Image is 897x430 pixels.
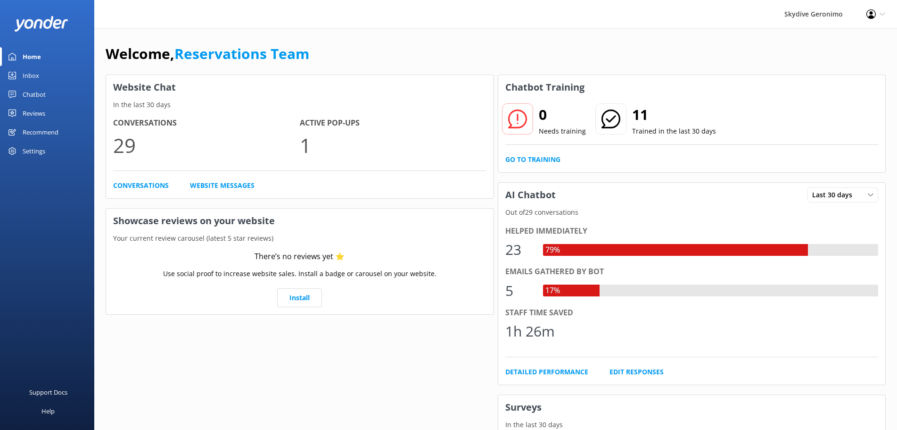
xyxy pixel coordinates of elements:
img: yonder-white-logo.png [14,16,68,32]
div: Support Docs [29,383,67,402]
p: 29 [113,129,300,161]
div: 17% [543,285,562,297]
span: Last 30 days [812,190,858,200]
a: Website Messages [190,180,255,191]
h3: Chatbot Training [498,75,592,100]
div: 23 [505,238,534,261]
a: Install [277,288,322,307]
a: Go to Training [505,154,560,165]
h3: Showcase reviews on your website [106,209,494,233]
a: Conversations [113,180,169,191]
div: Emails gathered by bot [505,266,879,278]
h3: Surveys [498,395,886,420]
div: Staff time saved [505,307,879,319]
div: 5 [505,279,534,302]
div: Chatbot [23,85,46,104]
p: Out of 29 conversations [498,207,886,218]
div: 1h 26m [505,320,555,343]
h4: Active Pop-ups [300,117,486,129]
div: Settings [23,142,45,160]
h1: Welcome, [106,42,309,65]
div: Reviews [23,104,45,123]
div: Help [41,402,55,421]
h3: Website Chat [106,75,494,100]
div: 79% [543,244,562,256]
div: Recommend [23,123,58,142]
p: Needs training [539,126,586,136]
a: Detailed Performance [505,367,588,377]
h4: Conversations [113,117,300,129]
div: Helped immediately [505,225,879,237]
h2: 11 [632,103,716,126]
h3: AI Chatbot [498,183,563,207]
h2: 0 [539,103,586,126]
p: Your current review carousel (latest 5 star reviews) [106,233,494,244]
a: Reservations Team [174,44,309,63]
a: Edit Responses [609,367,664,377]
div: Home [23,47,41,66]
p: Use social proof to increase website sales. Install a badge or carousel on your website. [163,269,436,279]
div: Inbox [23,66,39,85]
div: There’s no reviews yet ⭐ [255,251,345,263]
p: 1 [300,129,486,161]
p: Trained in the last 30 days [632,126,716,136]
p: In the last 30 days [498,420,886,430]
p: In the last 30 days [106,100,494,110]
